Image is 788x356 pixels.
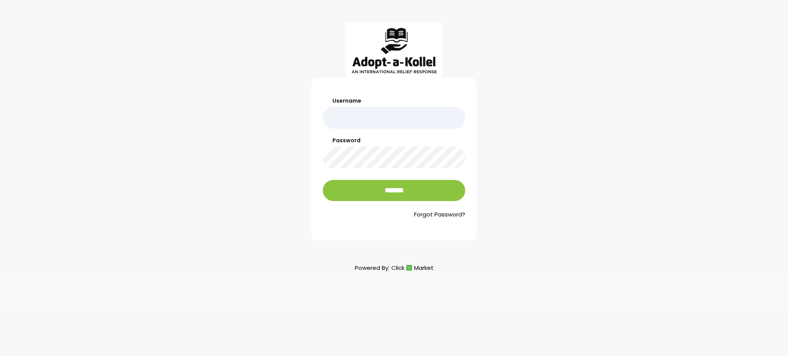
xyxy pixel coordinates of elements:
[406,265,412,271] img: cm_icon.png
[346,22,442,78] img: aak_logo_sm.jpeg
[355,263,434,273] p: Powered By:
[391,263,434,273] a: ClickMarket
[323,97,465,105] label: Username
[323,210,465,219] a: Forgot Password?
[323,136,465,145] label: Password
